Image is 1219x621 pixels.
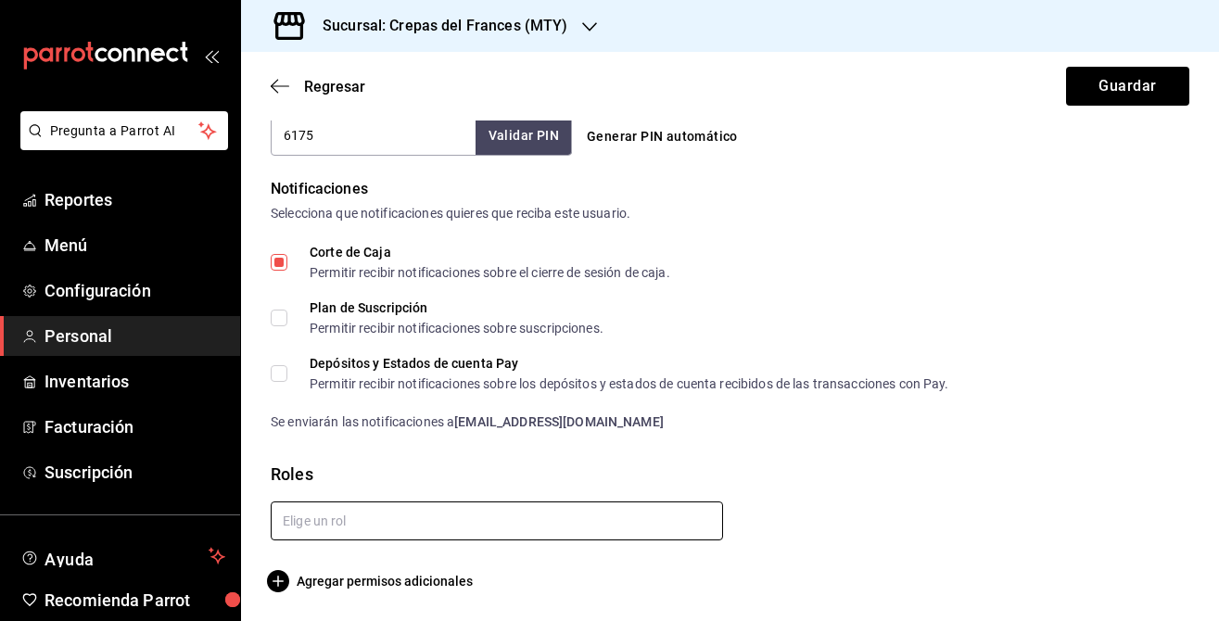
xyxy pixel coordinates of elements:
span: Personal [44,323,225,349]
a: Pregunta a Parrot AI [13,134,228,154]
span: Menú [44,233,225,258]
div: Se enviarán las notificaciones a [271,412,1189,432]
button: Guardar [1066,67,1189,106]
input: 3 a 6 dígitos [271,116,476,155]
div: Roles [271,462,1189,487]
strong: [EMAIL_ADDRESS][DOMAIN_NAME] [454,414,664,429]
div: Permitir recibir notificaciones sobre el cierre de sesión de caja. [310,266,670,279]
span: Facturación [44,414,225,439]
div: Depósitos y Estados de cuenta Pay [310,357,949,370]
span: Recomienda Parrot [44,588,225,613]
div: Plan de Suscripción [310,301,603,314]
button: Regresar [271,78,365,95]
button: open_drawer_menu [204,48,219,63]
div: Permitir recibir notificaciones sobre los depósitos y estados de cuenta recibidos de las transacc... [310,377,949,390]
div: Corte de Caja [310,246,670,259]
button: Validar PIN [476,117,572,155]
span: Inventarios [44,369,225,394]
span: Pregunta a Parrot AI [50,121,199,141]
input: Elige un rol [271,501,723,540]
span: Regresar [304,78,365,95]
button: Generar PIN automático [579,120,745,154]
span: Reportes [44,187,225,212]
span: Suscripción [44,460,225,485]
div: Selecciona que notificaciones quieres que reciba este usuario. [271,204,1189,223]
button: Agregar permisos adicionales [271,570,473,592]
div: Notificaciones [271,178,1189,200]
h3: Sucursal: Crepas del Frances (MTY) [308,15,567,37]
button: Pregunta a Parrot AI [20,111,228,150]
span: Ayuda [44,545,201,567]
span: Configuración [44,278,225,303]
div: Permitir recibir notificaciones sobre suscripciones. [310,322,603,335]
